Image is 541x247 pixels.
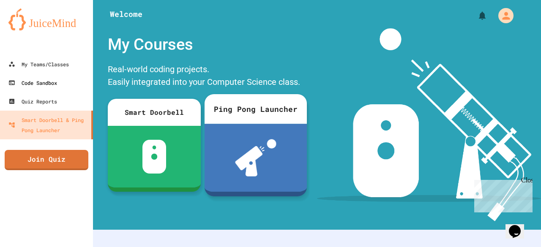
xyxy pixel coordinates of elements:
[205,94,307,124] div: Ping Pong Launcher
[235,139,276,176] img: ppl-with-ball.png
[8,8,85,30] img: logo-orange.svg
[8,78,57,88] div: Code Sandbox
[3,3,58,54] div: Chat with us now!Close
[317,28,541,221] img: banner-image-my-projects.png
[108,99,201,126] div: Smart Doorbell
[471,176,533,212] iframe: chat widget
[505,213,533,239] iframe: chat widget
[462,8,489,23] div: My Notifications
[104,61,306,92] div: Real-world coding projects. Easily integrated into your Computer Science class.
[104,28,306,61] div: My Courses
[8,115,88,135] div: Smart Doorbell & Ping Pong Launcher
[8,59,69,69] div: My Teams/Classes
[489,6,516,25] div: My Account
[142,140,167,174] img: sdb-white.svg
[5,150,88,170] a: Join Quiz
[8,96,57,106] div: Quiz Reports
